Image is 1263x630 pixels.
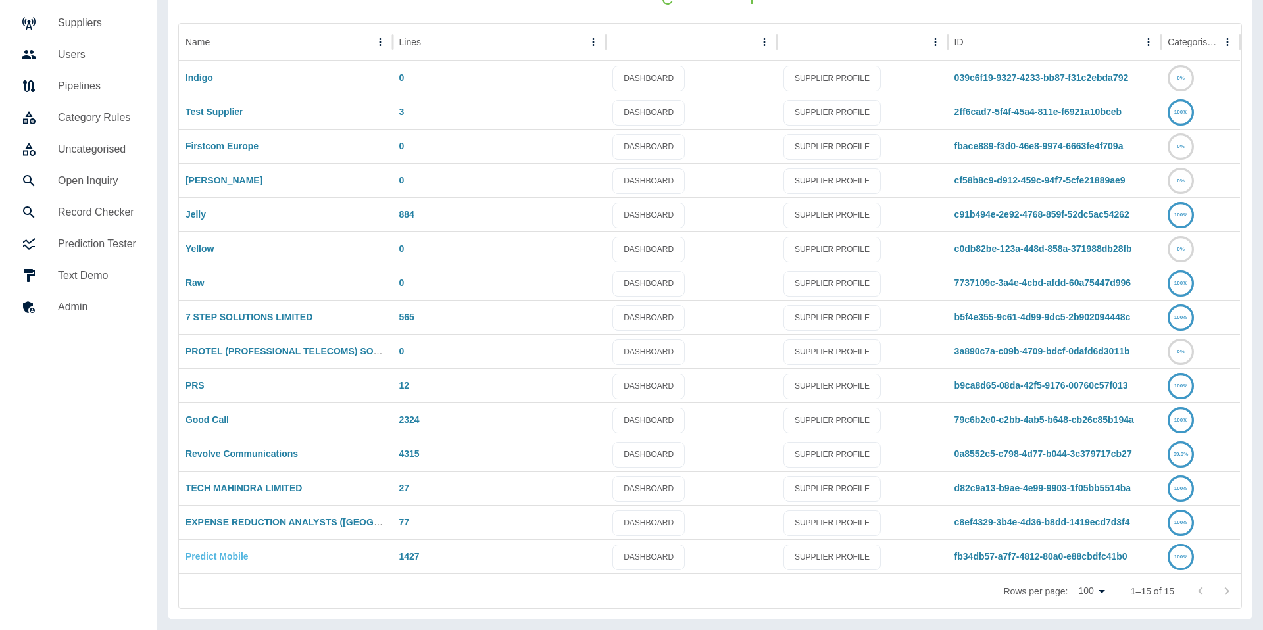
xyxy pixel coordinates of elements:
a: 0% [1168,141,1194,151]
a: DASHBOARD [612,476,685,502]
h5: Uncategorised [58,141,136,157]
a: 99.9% [1168,448,1194,459]
a: 100% [1168,483,1194,493]
a: SUPPLIER PROFILE [783,271,881,297]
a: Indigo [186,72,213,83]
a: 0 [399,243,405,254]
div: Categorised [1168,37,1217,47]
a: 100% [1168,209,1194,220]
a: Admin [11,291,147,323]
a: SUPPLIER PROFILE [783,237,881,262]
a: fb34db57-a7f7-4812-80a0-e88cbdfc41b0 [954,551,1127,562]
a: c91b494e-2e92-4768-859f-52dc5ac54262 [954,209,1129,220]
a: Revolve Communications [186,448,298,459]
text: 100% [1174,280,1187,286]
a: 0% [1168,243,1194,254]
button: column menu [755,33,774,51]
a: Test Supplier [186,107,243,117]
a: DASHBOARD [612,374,685,399]
a: 79c6b2e0-c2bb-4ab5-b648-cb26c85b194a [954,414,1134,425]
text: 100% [1174,417,1187,423]
a: DASHBOARD [612,203,685,228]
a: DASHBOARD [612,408,685,433]
a: Users [11,39,147,70]
button: Categorised column menu [1218,33,1237,51]
a: d82c9a13-b9ae-4e99-9903-1f05bb5514ba [954,483,1131,493]
button: Lines column menu [584,33,603,51]
button: Name column menu [371,33,389,51]
a: Predict Mobile [186,551,249,562]
a: 884 [399,209,414,220]
a: 100% [1168,278,1194,288]
a: DASHBOARD [612,237,685,262]
p: Rows per page: [1003,585,1068,598]
a: 0 [399,141,405,151]
a: Record Checker [11,197,147,228]
div: Name [186,37,210,47]
a: Firstcom Europe [186,141,259,151]
a: DASHBOARD [612,442,685,468]
a: Suppliers [11,7,147,39]
text: 100% [1174,109,1187,115]
text: 0% [1177,143,1185,149]
a: Raw [186,278,205,288]
a: DASHBOARD [612,134,685,160]
a: 7 STEP SOLUTIONS LIMITED [186,312,312,322]
a: 77 [399,517,410,527]
button: ID column menu [1139,33,1158,51]
a: 100% [1168,517,1194,527]
text: 100% [1174,383,1187,389]
h5: Users [58,47,136,62]
p: 1–15 of 15 [1131,585,1174,598]
a: SUPPLIER PROFILE [783,374,881,399]
a: b5f4e355-9c61-4d99-9dc5-2b902094448c [954,312,1131,322]
a: b9ca8d65-08da-42f5-9176-00760c57f013 [954,380,1128,391]
a: DASHBOARD [612,305,685,331]
a: SUPPLIER PROFILE [783,305,881,331]
a: SUPPLIER PROFILE [783,100,881,126]
text: 0% [1177,178,1185,183]
a: SUPPLIER PROFILE [783,134,881,160]
a: Jelly [186,209,206,220]
a: 2ff6cad7-5f4f-45a4-811e-f6921a10bceb [954,107,1122,117]
a: TECH MAHINDRA LIMITED [186,483,303,493]
a: 7737109c-3a4e-4cbd-afdd-60a75447d996 [954,278,1131,288]
div: 100 [1073,581,1109,600]
h5: Category Rules [58,110,136,126]
h5: Pipelines [58,78,136,94]
a: 3 [399,107,405,117]
a: 0 [399,278,405,288]
text: 100% [1174,520,1187,525]
a: DASHBOARD [612,510,685,536]
a: DASHBOARD [612,66,685,91]
text: 100% [1174,554,1187,560]
a: fbace889-f3d0-46e8-9974-6663fe4f709a [954,141,1124,151]
a: SUPPLIER PROFILE [783,203,881,228]
a: DASHBOARD [612,168,685,194]
text: 99.9% [1174,451,1189,457]
a: 100% [1168,551,1194,562]
a: Good Call [186,414,229,425]
button: column menu [926,33,945,51]
a: 0 [399,72,405,83]
a: EXPENSE REDUCTION ANALYSTS ([GEOGRAPHIC_DATA]) LIMITED [186,517,483,527]
a: DASHBOARD [612,545,685,570]
a: 0a8552c5-c798-4d77-b044-3c379717cb27 [954,448,1132,459]
a: c0db82be-123a-448d-858a-371988db28fb [954,243,1132,254]
h5: Admin [58,299,136,315]
a: cf58b8c9-d912-459c-94f7-5cfe21889ae9 [954,175,1126,185]
a: Prediction Tester [11,228,147,260]
a: 100% [1168,380,1194,391]
h5: Record Checker [58,205,136,220]
a: SUPPLIER PROFILE [783,339,881,365]
text: 0% [1177,75,1185,81]
text: 100% [1174,212,1187,218]
a: PRS [186,380,205,391]
a: 100% [1168,414,1194,425]
a: SUPPLIER PROFILE [783,168,881,194]
a: DASHBOARD [612,100,685,126]
a: 0 [399,346,405,356]
a: PROTEL (PROFESSIONAL TELECOMS) SOLUTIONS LIMITED [186,346,453,356]
a: SUPPLIER PROFILE [783,545,881,570]
a: Yellow [186,243,214,254]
